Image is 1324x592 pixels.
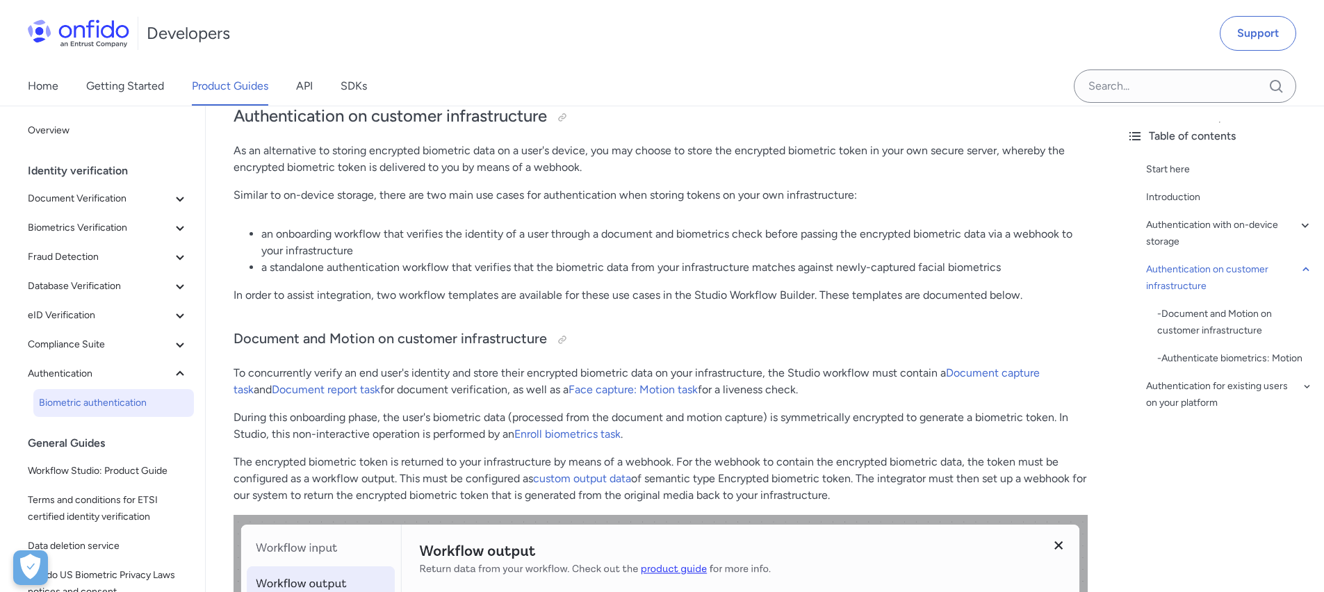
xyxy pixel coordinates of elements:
[514,427,621,441] a: Enroll biometrics task
[234,329,1088,351] h3: Document and Motion on customer infrastructure
[22,243,194,271] button: Fraud Detection
[22,117,194,145] a: Overview
[13,550,48,585] div: Cookie Preferences
[28,365,172,382] span: Authentication
[1157,350,1313,367] div: - Authenticate biometrics: Motion
[533,472,631,485] a: custom output data
[28,463,188,479] span: Workflow Studio: Product Guide
[28,429,199,457] div: General Guides
[272,383,380,396] a: Document report task
[1127,128,1313,145] div: Table of contents
[22,486,194,531] a: Terms and conditions for ETSI certified identity verification
[192,67,268,106] a: Product Guides
[39,395,188,411] span: Biometric authentication
[234,105,1088,129] h2: Authentication on customer infrastructure
[1074,69,1296,103] input: Onfido search input field
[1146,261,1313,295] a: Authentication on customer infrastructure
[22,360,194,388] button: Authentication
[28,336,172,353] span: Compliance Suite
[28,278,172,295] span: Database Verification
[261,259,1088,276] li: a standalone authentication workflow that verifies that the biometric data from your infrastructu...
[28,67,58,106] a: Home
[1220,16,1296,51] a: Support
[234,142,1088,176] p: As an alternative to storing encrypted biometric data on a user's device, you may choose to store...
[28,157,199,185] div: Identity verification
[28,19,129,47] img: Onfido Logo
[22,185,194,213] button: Document Verification
[1146,217,1313,250] a: Authentication with on-device storage
[1157,306,1313,339] div: - Document and Motion on customer infrastructure
[33,389,194,417] a: Biometric authentication
[22,214,194,242] button: Biometrics Verification
[28,538,188,554] span: Data deletion service
[28,307,172,324] span: eID Verification
[296,67,313,106] a: API
[28,122,188,139] span: Overview
[147,22,230,44] h1: Developers
[86,67,164,106] a: Getting Started
[22,302,194,329] button: eID Verification
[1157,306,1313,339] a: -Document and Motion on customer infrastructure
[22,331,194,359] button: Compliance Suite
[28,190,172,207] span: Document Verification
[28,220,172,236] span: Biometrics Verification
[1146,378,1313,411] a: Authentication for existing users on your platform
[13,550,48,585] button: Open Preferences
[22,457,194,485] a: Workflow Studio: Product Guide
[22,532,194,560] a: Data deletion service
[22,272,194,300] button: Database Verification
[341,67,367,106] a: SDKs
[261,226,1088,259] li: an onboarding workflow that verifies the identity of a user through a document and biometrics che...
[234,287,1088,304] p: In order to assist integration, two workflow templates are available for these use cases in the S...
[234,187,1088,204] p: Similar to on-device storage, there are two main use cases for authentication when storing tokens...
[1157,350,1313,367] a: -Authenticate biometrics: Motion
[234,409,1088,443] p: During this onboarding phase, the user's biometric data (processed from the document and motion c...
[569,383,698,396] a: Face capture: Motion task
[1146,161,1313,178] a: Start here
[234,365,1088,398] p: To concurrently verify an end user's identity and store their encrypted biometric data on your in...
[28,249,172,265] span: Fraud Detection
[1146,189,1313,206] a: Introduction
[28,492,188,525] span: Terms and conditions for ETSI certified identity verification
[234,454,1088,504] p: The encrypted biometric token is returned to your infrastructure by means of a webhook. For the w...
